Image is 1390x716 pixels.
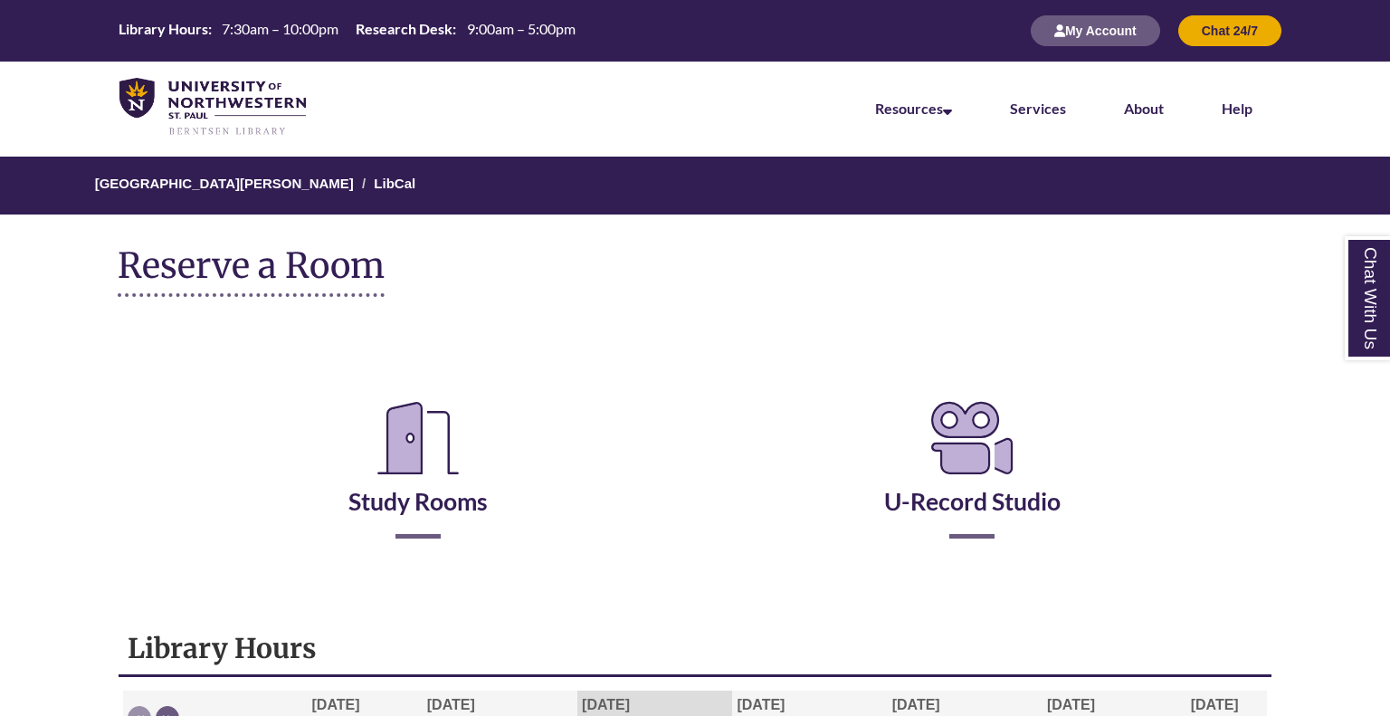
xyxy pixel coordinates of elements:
a: Services [1010,100,1066,117]
a: About [1124,100,1164,117]
span: [DATE] [312,697,360,712]
span: [DATE] [427,697,475,712]
a: Chat 24/7 [1178,23,1281,38]
span: 7:30am – 10:00pm [222,20,338,37]
th: Library Hours: [111,19,214,39]
a: Help [1222,100,1252,117]
a: LibCal [374,176,415,191]
h1: Library Hours [128,631,1262,665]
a: Study Rooms [348,442,488,516]
span: [DATE] [892,697,940,712]
th: Research Desk: [348,19,459,39]
h1: Reserve a Room [118,246,385,297]
span: 9:00am – 5:00pm [467,20,576,37]
span: [DATE] [737,697,785,712]
span: [DATE] [582,697,630,712]
a: Hours Today [111,19,582,43]
div: Reserve a Room [118,342,1272,592]
span: [DATE] [1047,697,1095,712]
a: [GEOGRAPHIC_DATA][PERSON_NAME] [95,176,354,191]
a: Resources [875,100,952,117]
table: Hours Today [111,19,582,41]
span: [DATE] [1191,697,1239,712]
a: My Account [1031,23,1160,38]
button: Chat 24/7 [1178,15,1281,46]
nav: Breadcrumb [118,157,1272,215]
a: U-Record Studio [884,442,1061,516]
button: My Account [1031,15,1160,46]
img: UNWSP Library Logo [119,78,306,137]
